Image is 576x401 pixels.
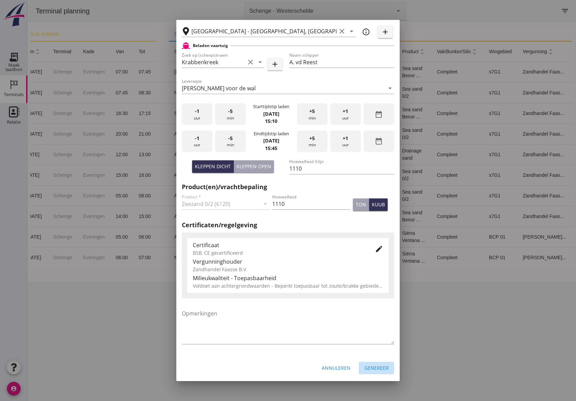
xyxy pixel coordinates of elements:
th: product [297,27,544,41]
span: vergunning [495,49,527,54]
i: directions_boat [275,131,279,136]
i: arrow_drop_down [256,58,264,66]
i: directions_boat [233,70,237,75]
strong: 15:10 [265,118,277,124]
td: Everingen [50,62,83,82]
span: 12:00 [88,152,100,157]
td: 806 [297,62,335,82]
small: m3 [311,112,317,116]
span: 07:45 [88,90,100,95]
button: kuub [369,198,388,211]
span: 07:00 [111,255,123,260]
td: new [192,247,217,268]
td: s7G1 [456,144,490,165]
input: Hoeveelheid [272,198,350,209]
i: unfold_more [520,48,527,55]
td: 843 [297,206,335,227]
td: Everingen [50,82,83,103]
div: Starttijdstip laden [253,103,289,110]
small: m3 [311,215,317,219]
th: status [192,41,217,62]
i: directions_boat [237,255,242,260]
div: uur [182,130,212,152]
small: m3 [311,256,317,260]
td: s7G1 [456,124,490,144]
div: Krabbenkreek [147,172,186,179]
span: +1 [343,135,348,142]
span: 05:00 [88,234,100,240]
td: new [192,124,217,144]
div: Lier [222,68,280,76]
span: 08:30 [111,90,123,95]
td: Schenge [20,227,50,247]
small: m3 [311,70,317,74]
td: Drainage sand [369,144,404,165]
div: Nivoma [147,254,186,261]
span: -5 [228,107,233,115]
span: -5 [228,135,233,142]
i: arrow_drop_down [386,84,394,92]
i: date_range [375,137,383,145]
span: +5 [309,135,315,142]
td: Compleet [404,227,456,247]
div: Kleppen dicht [195,163,231,170]
input: Zoek op (scheeps)naam [182,57,245,68]
h2: Certificaten/regelgeving [182,220,394,230]
td: Zandhandel Faas... [490,206,544,227]
td: Compleet [404,124,456,144]
i: clear [338,27,346,35]
td: new [192,82,217,103]
i: add [381,28,389,36]
button: ton [353,198,369,211]
small: m3 [313,235,319,239]
td: Everingen [50,247,83,268]
td: s7G1 [456,82,490,103]
span: 20:00 [88,131,100,137]
td: 1355 [297,124,335,144]
input: Naam schipper [289,57,394,68]
span: 17:15 [111,111,123,116]
span: 16:00 [111,172,123,178]
span: 21:00 [111,131,123,137]
th: tot [106,41,129,62]
i: directions_boat [237,234,242,239]
div: Voldoet aan achtergrondwaarden - Beperkt toepasbaar tot zoute/brakke gebieden (Niveau I) [193,282,383,289]
i: unfold_more [391,48,398,55]
td: Everingen [50,185,83,206]
i: edit [375,245,383,253]
div: Vergunninghouder [193,257,383,266]
button: Annuleren [316,362,356,374]
div: kuub [372,201,385,208]
td: s7G1 [456,165,490,185]
small: m3 [313,132,319,136]
th: hoeveelheid [297,41,335,62]
td: Everingen [50,103,83,124]
td: Compleet [404,103,456,124]
td: s7G1 [456,103,490,124]
td: 914 [297,82,335,103]
input: Hoeveelheid 0-lijn [289,163,394,174]
span: 15:00 [111,214,123,219]
span: vak/bunker/silo [409,49,451,54]
strong: [DATE] [263,111,279,117]
span: product [375,49,398,54]
span: -1 [195,135,199,142]
div: Schenge - Westerschelde [222,7,286,15]
td: Compleet [404,185,456,206]
div: Andel [222,233,280,241]
div: uur [182,103,212,125]
div: Certificaat [193,241,364,249]
td: Sea sand Benor ... [369,206,404,227]
i: info_outline [362,28,370,36]
td: s7G1 [456,206,490,227]
div: uur [330,130,361,152]
div: Amigo [147,213,186,220]
th: wingebied [456,41,490,62]
div: [GEOGRAPHIC_DATA] [222,89,280,96]
td: Schenge [20,165,50,185]
input: Losplaats [191,26,336,37]
textarea: Opmerkingen [182,308,394,344]
div: Kleppen open [236,163,271,170]
span: +5 [309,107,315,115]
i: arrow_drop_down [347,27,356,35]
